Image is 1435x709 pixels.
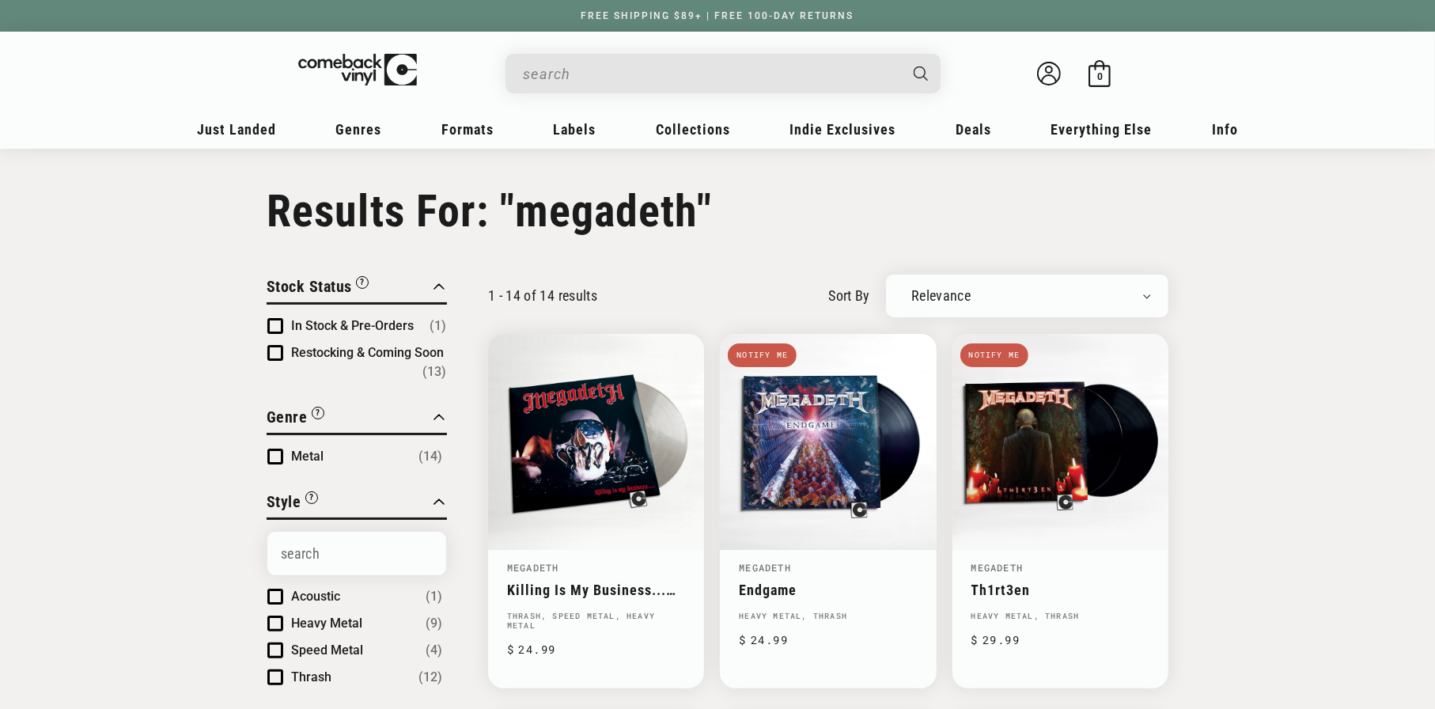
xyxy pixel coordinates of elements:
a: Endgame [739,582,917,598]
input: Search Options [267,532,446,575]
span: Number of products: (9) [426,614,442,633]
a: Killing Is My Business... And Business Is Good! [507,582,685,598]
span: Speed Metal [291,643,363,658]
span: Number of products: (1) [430,317,446,336]
span: Number of products: (1) [426,587,442,606]
span: Collections [656,121,730,138]
input: search [523,58,898,90]
span: Number of products: (14) [418,447,442,466]
span: Indie Exclusives [790,121,896,138]
p: 1 - 14 of 14 results [488,287,597,304]
button: Filter by Stock Status [267,275,369,302]
span: Restocking & Coming Soon [291,345,444,360]
h1: Results For: "megadeth" [267,185,1168,237]
span: Acoustic [291,589,340,604]
span: Number of products: (4) [426,641,442,660]
span: Genres [336,121,382,138]
a: Megadeth [739,561,791,574]
span: Thrash [291,669,331,684]
span: Just Landed [197,121,276,138]
span: Everything Else [1051,121,1153,138]
span: Labels [554,121,596,138]
span: Stock Status [267,277,352,296]
a: Th1rt3en [971,582,1149,598]
div: Search [505,54,941,93]
span: Metal [291,449,324,464]
span: Number of products: (13) [422,362,446,381]
a: FREE SHIPPING $89+ | FREE 100-DAY RETURNS [566,10,870,21]
span: Info [1212,121,1238,138]
span: Style [267,492,301,511]
button: Filter by Style [267,490,318,518]
a: Megadeth [971,561,1024,574]
a: Megadeth [507,561,559,574]
span: Formats [441,121,494,138]
span: 0 [1097,71,1103,83]
label: sort by [828,285,870,306]
span: Heavy Metal [291,616,362,631]
span: Genre [267,408,308,427]
span: Deals [956,121,991,138]
button: Filter by Genre [267,405,324,433]
span: In Stock & Pre-Orders [291,318,414,333]
span: Number of products: (12) [418,668,442,687]
button: Search [900,54,943,93]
